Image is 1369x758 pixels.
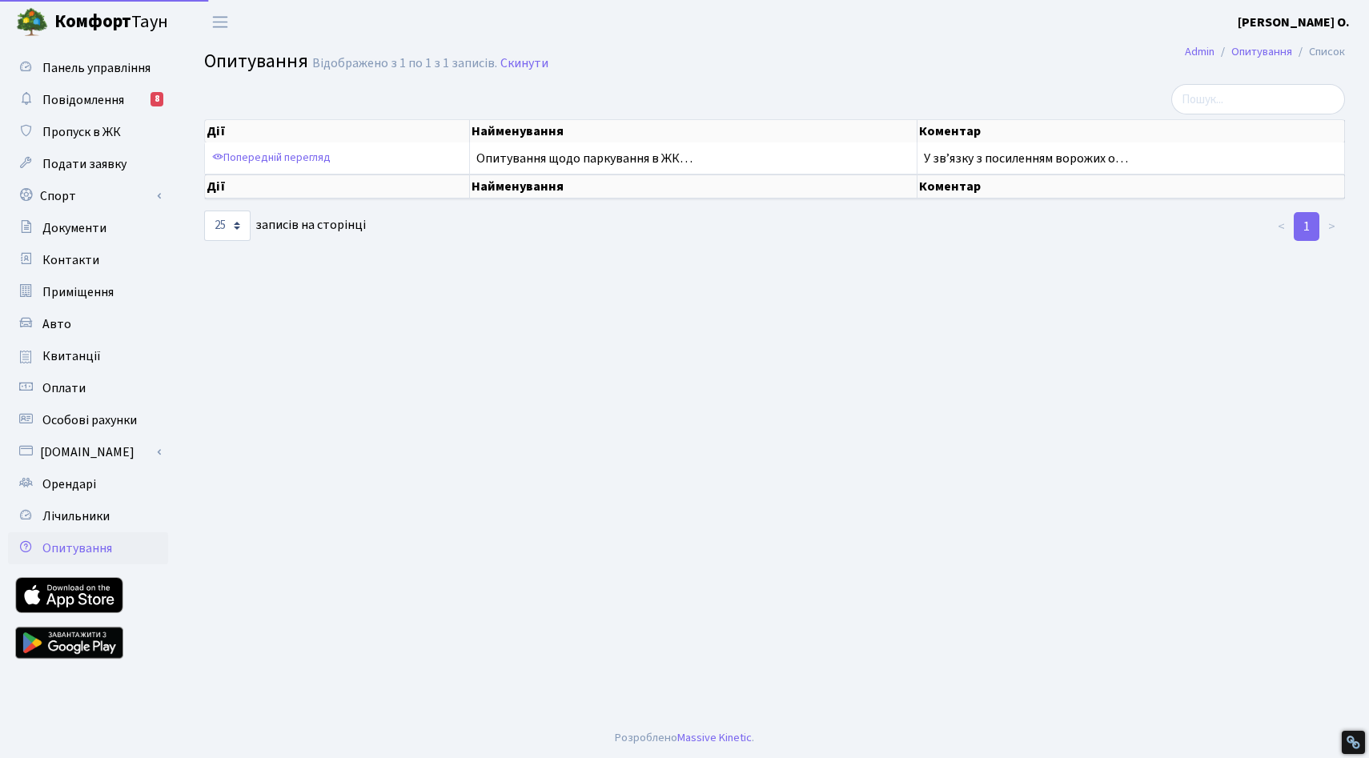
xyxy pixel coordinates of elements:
[42,219,106,237] span: Документи
[8,500,168,532] a: Лічильники
[8,276,168,308] a: Приміщення
[1185,43,1214,60] a: Admin
[54,9,168,36] span: Таун
[8,468,168,500] a: Орендарі
[42,283,114,301] span: Приміщення
[470,120,917,142] th: Найменування
[1346,735,1361,750] div: Restore Info Box &#10;&#10;NoFollow Info:&#10; META-Robots NoFollow: &#09;true&#10; META-Robots N...
[8,212,168,244] a: Документи
[42,475,96,493] span: Орендарі
[42,379,86,397] span: Оплати
[476,150,693,167] span: Опитування щодо паркування в ЖК…
[42,347,101,365] span: Квитанції
[312,56,497,71] div: Відображено з 1 по 1 з 1 записів.
[8,372,168,404] a: Оплати
[42,91,124,109] span: Повідомлення
[151,92,163,106] div: 8
[54,9,131,34] b: Комфорт
[8,340,168,372] a: Квитанції
[8,84,168,116] a: Повідомлення8
[8,404,168,436] a: Особові рахунки
[1161,35,1369,69] nav: breadcrumb
[208,146,335,170] a: Попередній перегляд
[500,56,548,71] a: Скинути
[42,251,99,269] span: Контакти
[8,532,168,564] a: Опитування
[1238,14,1350,31] b: [PERSON_NAME] О.
[677,729,752,746] a: Massive Kinetic
[205,120,470,142] th: Дії
[8,308,168,340] a: Авто
[1294,212,1319,241] a: 1
[42,315,71,333] span: Авто
[8,180,168,212] a: Спорт
[42,507,110,525] span: Лічильники
[42,123,121,141] span: Пропуск в ЖК
[204,211,366,241] label: записів на сторінці
[470,174,917,199] th: Найменування
[924,150,1128,167] span: У звʼязку з посиленням ворожих о…
[204,47,308,75] span: Опитування
[917,120,1345,142] th: Коментар
[1292,43,1345,61] li: Список
[8,436,168,468] a: [DOMAIN_NAME]
[42,539,112,557] span: Опитування
[204,211,251,241] select: записів на сторінці
[1231,43,1292,60] a: Опитування
[8,52,168,84] a: Панель управління
[917,174,1345,199] th: Коментар
[8,148,168,180] a: Подати заявку
[200,9,240,35] button: Переключити навігацію
[615,729,754,747] div: Розроблено .
[205,174,470,199] th: Дії
[1171,84,1345,114] input: Пошук...
[8,116,168,148] a: Пропуск в ЖК
[16,6,48,38] img: logo.png
[1238,13,1350,32] a: [PERSON_NAME] О.
[42,411,137,429] span: Особові рахунки
[42,59,151,77] span: Панель управління
[8,244,168,276] a: Контакти
[42,155,126,173] span: Подати заявку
